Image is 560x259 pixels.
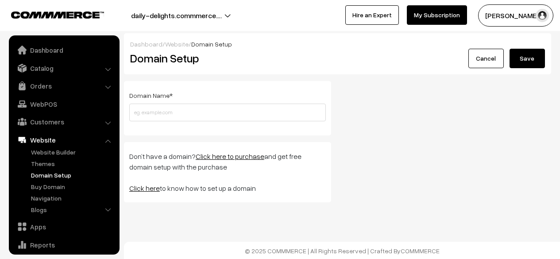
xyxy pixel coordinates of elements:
[29,205,116,214] a: Blogs
[407,5,467,25] a: My Subscription
[29,170,116,180] a: Domain Setup
[11,9,89,19] a: COMMMERCE
[536,9,549,22] img: user
[29,159,116,168] a: Themes
[468,49,504,68] a: Cancel
[11,60,116,76] a: Catalog
[11,114,116,130] a: Customers
[130,40,162,48] a: Dashboard
[129,183,326,193] p: to know how to set up a domain
[11,96,116,112] a: WebPOS
[401,247,440,255] a: COMMMERCE
[100,4,253,27] button: daily-delights.commmerce.…
[11,12,104,18] img: COMMMERCE
[11,219,116,235] a: Apps
[129,91,173,100] label: Domain Name
[129,104,326,121] input: eg. example.com
[129,151,326,172] p: Don’t have a domain? and get free domain setup with the purchase
[191,40,232,48] span: Domain Setup
[478,4,553,27] button: [PERSON_NAME]…
[11,42,116,58] a: Dashboard
[29,182,116,191] a: Buy Domain
[130,39,545,49] div: / /
[29,147,116,157] a: Website Builder
[11,78,116,94] a: Orders
[129,184,160,193] a: Click here
[165,40,189,48] a: Website
[130,51,402,65] h2: Domain Setup
[345,5,399,25] a: Hire an Expert
[29,193,116,203] a: Navigation
[11,132,116,148] a: Website
[510,49,545,68] button: Save
[196,152,264,161] a: Click here to purchase
[11,237,116,253] a: Reports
